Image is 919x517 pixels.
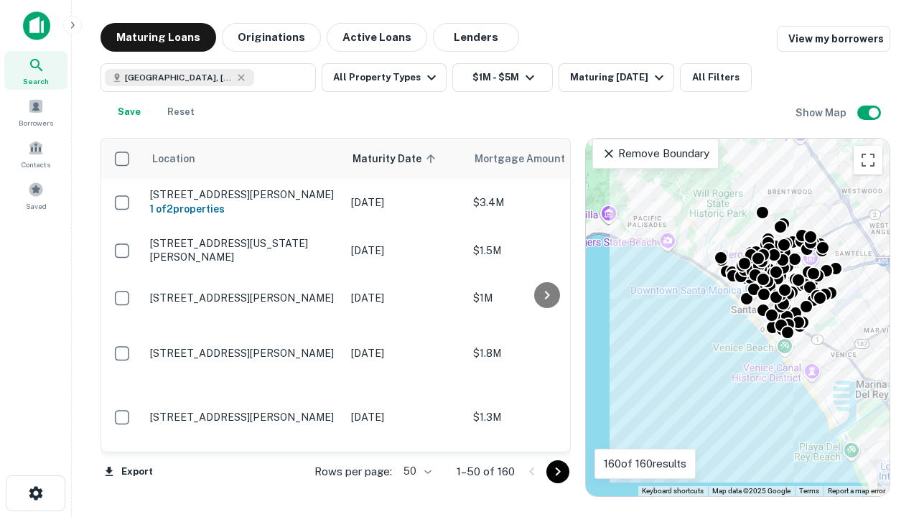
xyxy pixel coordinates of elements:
p: $1.5M [473,243,617,258]
span: Location [151,150,195,167]
button: Go to next page [546,460,569,483]
img: Google [589,478,637,496]
a: Search [4,51,67,90]
button: Toggle fullscreen view [854,146,882,174]
div: 0 0 [586,139,890,496]
span: [GEOGRAPHIC_DATA], [GEOGRAPHIC_DATA], [GEOGRAPHIC_DATA] [125,71,233,84]
button: Active Loans [327,23,427,52]
p: [DATE] [351,409,459,425]
p: Remove Boundary [602,145,709,162]
button: Maturing [DATE] [559,63,674,92]
span: Maturity Date [353,150,440,167]
div: Maturing [DATE] [570,69,668,86]
p: [STREET_ADDRESS][PERSON_NAME] [150,292,337,304]
p: 1–50 of 160 [457,463,515,480]
button: Reset [158,98,204,126]
p: [DATE] [351,195,459,210]
h6: 1 of 2 properties [150,201,337,217]
p: [DATE] [351,243,459,258]
iframe: Chat Widget [847,402,919,471]
p: Rows per page: [314,463,392,480]
p: $3.4M [473,195,617,210]
a: Terms (opens in new tab) [799,487,819,495]
p: [DATE] [351,345,459,361]
button: Maturing Loans [101,23,216,52]
a: Borrowers [4,93,67,131]
th: Location [143,139,344,179]
p: $1M [473,290,617,306]
button: Save your search to get updates of matches that match your search criteria. [106,98,152,126]
a: View my borrowers [777,26,890,52]
button: Keyboard shortcuts [642,486,704,496]
p: 160 of 160 results [604,455,686,472]
p: [STREET_ADDRESS][PERSON_NAME] [150,347,337,360]
span: Saved [26,200,47,212]
button: Export [101,461,157,483]
p: [STREET_ADDRESS][PERSON_NAME] [150,188,337,201]
p: [STREET_ADDRESS][PERSON_NAME] [150,411,337,424]
th: Mortgage Amount [466,139,624,179]
a: Report a map error [828,487,885,495]
a: Contacts [4,134,67,173]
th: Maturity Date [344,139,466,179]
button: All Property Types [322,63,447,92]
button: Originations [222,23,321,52]
span: Contacts [22,159,50,170]
a: Saved [4,176,67,215]
h6: Show Map [796,105,849,121]
img: capitalize-icon.png [23,11,50,40]
p: [DATE] [351,290,459,306]
p: $1.8M [473,345,617,361]
button: $1M - $5M [452,63,553,92]
button: Lenders [433,23,519,52]
span: Borrowers [19,117,53,129]
span: Search [23,75,49,87]
span: Mortgage Amount [475,150,584,167]
button: All Filters [680,63,752,92]
div: 50 [398,461,434,482]
a: Open this area in Google Maps (opens a new window) [589,478,637,496]
p: [STREET_ADDRESS][US_STATE][PERSON_NAME] [150,237,337,263]
span: Map data ©2025 Google [712,487,790,495]
p: $1.3M [473,409,617,425]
